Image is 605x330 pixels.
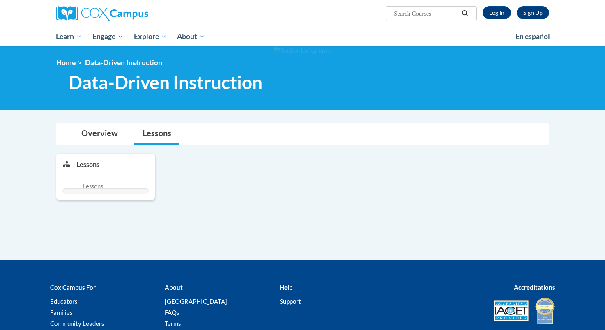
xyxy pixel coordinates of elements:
[483,6,511,19] a: Log In
[535,296,555,325] img: IDA® Accredited
[92,32,123,41] span: Engage
[510,28,555,45] a: En español
[129,27,172,46] a: Explore
[134,123,179,145] a: Lessons
[165,320,181,327] a: Terms
[514,284,555,291] b: Accreditations
[274,46,332,55] img: Section background
[177,32,205,41] span: About
[50,309,73,316] a: Families
[83,182,103,191] span: Lessons
[517,6,549,19] a: Register
[494,300,529,321] img: Accredited IACET® Provider
[76,160,99,169] p: Lessons
[44,27,561,46] div: Main menu
[56,6,212,21] a: Cox Campus
[69,71,262,93] span: Data-Driven Instruction
[87,27,129,46] a: Engage
[134,32,167,41] span: Explore
[165,298,227,305] a: [GEOGRAPHIC_DATA]
[85,58,162,67] span: Data-Driven Instruction
[51,27,87,46] a: Learn
[280,298,301,305] a: Support
[56,6,148,21] img: Cox Campus
[280,284,292,291] b: Help
[165,309,179,316] a: FAQs
[56,58,76,67] a: Home
[393,9,459,18] input: Search Courses
[50,298,78,305] a: Educators
[73,123,126,145] a: Overview
[56,32,82,41] span: Learn
[172,27,210,46] a: About
[50,284,96,291] b: Cox Campus For
[50,320,104,327] a: Community Leaders
[459,9,471,18] button: Search
[515,32,550,41] span: En español
[165,284,183,291] b: About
